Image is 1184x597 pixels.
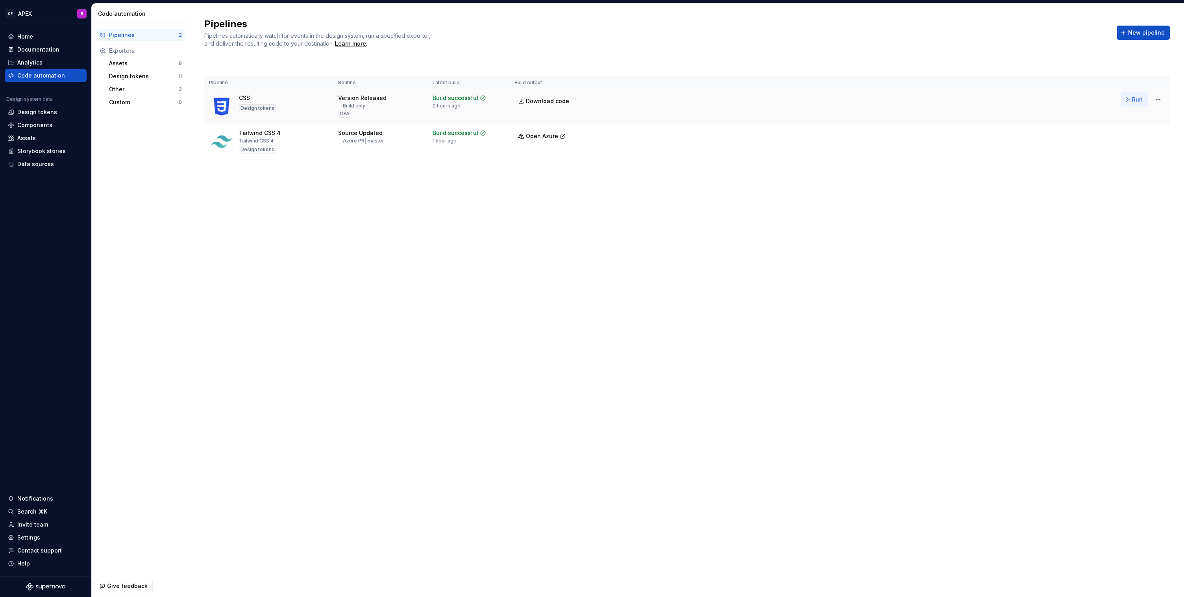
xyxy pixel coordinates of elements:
[514,94,574,108] a: Download code
[333,76,428,89] th: Routine
[5,69,87,82] a: Code automation
[106,83,185,96] button: Other3
[334,41,367,47] span: .
[17,534,40,542] div: Settings
[17,508,47,516] div: Search ⌘K
[338,103,365,109] div: → Build only
[1132,96,1143,104] span: Run
[510,76,579,89] th: Build output
[5,518,87,531] a: Invite team
[5,557,87,570] button: Help
[204,76,333,89] th: Pipeline
[17,121,52,129] div: Components
[2,5,90,22] button: OFAPEXB
[109,31,179,39] div: Pipelines
[6,96,53,102] div: Design system data
[17,108,57,116] div: Design tokens
[17,134,36,142] div: Assets
[338,138,384,144] div: → Azure PR master
[204,18,1107,30] h2: Pipelines
[433,129,478,137] div: Build successful
[106,70,185,83] button: Design tokens11
[81,11,83,17] div: B
[109,47,182,55] div: Exporters
[239,146,276,153] div: Design tokens
[17,160,54,168] div: Data sources
[5,158,87,170] a: Data sources
[5,145,87,157] a: Storybook stories
[514,134,570,140] a: Open Azure
[239,138,274,144] div: Tailwind CSS 4
[5,132,87,144] a: Assets
[107,582,148,590] span: Give feedback
[106,96,185,109] button: Custom0
[1121,92,1148,107] button: Run
[179,99,182,105] div: 0
[109,59,179,67] div: Assets
[179,60,182,67] div: 8
[109,98,179,106] div: Custom
[338,110,351,118] div: OFA
[17,72,65,79] div: Code automation
[433,103,461,109] div: 2 hours ago
[1128,29,1165,37] span: New pipeline
[338,129,383,137] div: Source Updated
[5,531,87,544] a: Settings
[26,583,65,591] svg: Supernova Logo
[239,104,276,112] div: Design tokens
[17,33,33,41] div: Home
[1117,26,1170,40] button: New pipeline
[96,579,153,593] button: Give feedback
[17,46,59,54] div: Documentation
[17,521,48,529] div: Invite team
[17,560,30,567] div: Help
[433,138,457,144] div: 1 hour ago
[5,43,87,56] a: Documentation
[239,129,281,137] div: Tailwind CSS 4
[109,72,178,80] div: Design tokens
[18,10,32,18] div: APEX
[179,32,182,38] div: 2
[526,132,558,140] span: Open Azure
[335,40,366,48] a: Learn more
[526,97,569,105] span: Download code
[17,59,43,67] div: Analytics
[433,94,478,102] div: Build successful
[179,86,182,92] div: 3
[5,119,87,131] a: Components
[109,85,179,93] div: Other
[5,106,87,118] a: Design tokens
[17,547,62,554] div: Contact support
[239,94,250,102] div: CSS
[17,495,53,503] div: Notifications
[98,10,187,18] div: Code automation
[6,9,15,18] div: OF
[514,129,570,143] button: Open Azure
[5,544,87,557] button: Contact support
[338,94,387,102] div: Version Released
[428,76,510,89] th: Latest build
[5,56,87,69] a: Analytics
[106,57,185,70] button: Assets8
[5,492,87,505] button: Notifications
[17,147,66,155] div: Storybook stories
[5,30,87,43] a: Home
[5,505,87,518] button: Search ⌘K
[204,32,432,47] span: Pipelines automatically watch for events in the design system, run a specified exporter, and deli...
[96,29,185,41] button: Pipelines2
[364,138,366,144] span: |
[178,73,182,79] div: 11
